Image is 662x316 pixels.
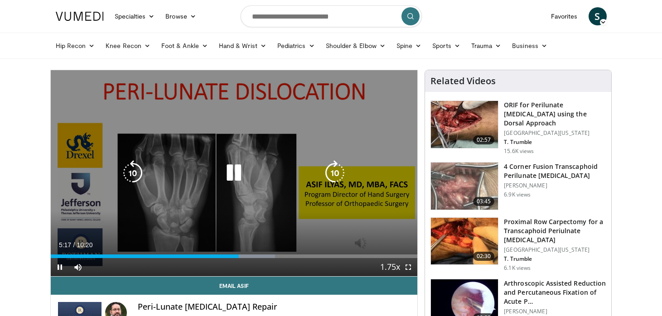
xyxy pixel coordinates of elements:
[51,70,418,277] video-js: Video Player
[504,308,606,315] p: [PERSON_NAME]
[504,246,606,254] p: [GEOGRAPHIC_DATA][US_STATE]
[546,7,583,25] a: Favorites
[399,258,417,276] button: Fullscreen
[73,241,75,249] span: /
[504,162,606,180] h3: 4 Corner Fusion Transcaphoid Perilunate [MEDICAL_DATA]
[427,37,466,55] a: Sports
[391,37,427,55] a: Spine
[381,258,399,276] button: Playback Rate
[213,37,272,55] a: Hand & Wrist
[431,101,498,148] img: bf3337b0-582c-4dd6-bf6c-db1afff2545b.150x105_q85_crop-smart_upscale.jpg
[504,264,531,272] p: 6.1K views
[466,37,507,55] a: Trauma
[504,148,534,155] p: 15.6K views
[241,5,422,27] input: Search topics, interventions
[504,217,606,244] h3: Proximal Row Carpectomy for a Transcaphoid Periulnate [MEDICAL_DATA]
[50,37,101,55] a: Hip Recon
[59,241,71,249] span: 5:17
[504,129,606,137] p: [GEOGRAPHIC_DATA][US_STATE]
[473,252,495,261] span: 02:30
[51,254,418,258] div: Progress Bar
[430,162,606,210] a: 03:45 4 Corner Fusion Transcaphoid Perilunate [MEDICAL_DATA] [PERSON_NAME] 6.9K views
[430,101,606,155] a: 02:57 ORIF for Perilunate [MEDICAL_DATA] using the Dorsal Approach [GEOGRAPHIC_DATA][US_STATE] T....
[430,217,606,272] a: 02:30 Proximal Row Carpectomy for a Transcaphoid Periulnate [MEDICAL_DATA] [GEOGRAPHIC_DATA][US_S...
[69,258,87,276] button: Mute
[56,12,104,21] img: VuMedi Logo
[320,37,391,55] a: Shoulder & Elbow
[156,37,213,55] a: Foot & Ankle
[504,182,606,189] p: [PERSON_NAME]
[504,101,606,128] h3: ORIF for Perilunate [MEDICAL_DATA] using the Dorsal Approach
[473,197,495,206] span: 03:45
[100,37,156,55] a: Knee Recon
[51,277,418,295] a: Email Asif
[507,37,553,55] a: Business
[504,279,606,306] h3: Arthroscopic Assisted Reduction and Percutaneous Fixation of Acute P…
[473,135,495,144] span: 02:57
[430,76,496,86] h4: Related Videos
[504,191,531,198] p: 6.9K views
[589,7,607,25] a: S
[272,37,320,55] a: Pediatrics
[431,163,498,210] img: 1b5f4ccd-8f9f-4f84-889d-337cda345fc9.150x105_q85_crop-smart_upscale.jpg
[109,7,160,25] a: Specialties
[51,258,69,276] button: Pause
[160,7,202,25] a: Browse
[504,255,606,263] p: T. Trumble
[138,302,411,312] h4: Peri-Lunate [MEDICAL_DATA] Repair
[431,218,498,265] img: Picture_5_5_3.png.150x105_q85_crop-smart_upscale.jpg
[504,139,606,146] p: T. Trumble
[77,241,92,249] span: 10:20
